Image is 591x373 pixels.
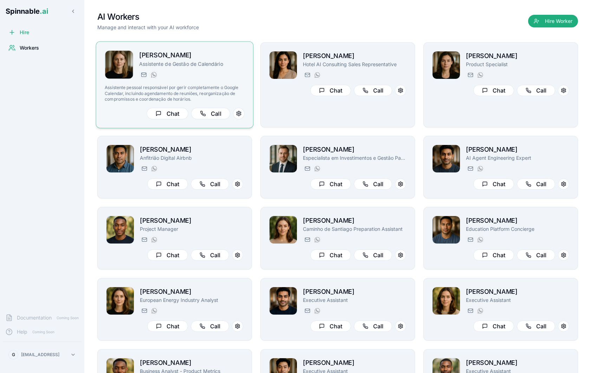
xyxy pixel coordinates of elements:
h2: [PERSON_NAME] [303,51,406,61]
button: Call [191,108,230,119]
span: .ai [40,7,48,15]
p: European Energy Industry Analyst [140,297,243,304]
button: WhatsApp [149,70,158,79]
h2: [PERSON_NAME] [140,358,243,368]
h2: [PERSON_NAME] [303,216,406,226]
button: Chat [147,108,188,119]
p: Education Platform Concierge [466,226,569,233]
h2: [PERSON_NAME] [466,216,569,226]
button: Chat [473,85,514,96]
button: Call [191,321,229,332]
img: Tariq Muller [269,287,297,315]
button: WhatsApp [313,306,321,315]
button: WhatsApp [313,164,321,173]
span: Hire [20,29,29,36]
button: Chat [147,249,188,261]
span: G [12,352,15,358]
button: Call [517,321,555,332]
img: WhatsApp [151,166,157,171]
button: WhatsApp [150,235,158,244]
button: Call [517,249,555,261]
p: Assistente pessoal responsável por gerir completamente o Google Calendar, incluindo agendamento d... [105,85,245,102]
img: WhatsApp [478,308,483,314]
button: Send email to daisy.borgessmith@getspinnable.ai [466,306,474,315]
span: Help [17,328,27,335]
button: Call [191,249,229,261]
button: WhatsApp [313,71,321,79]
p: [EMAIL_ADDRESS] [21,352,59,358]
p: Executive Assistant [303,297,406,304]
button: WhatsApp [476,235,484,244]
img: WhatsApp [314,237,320,242]
h2: [PERSON_NAME] [303,358,406,368]
img: Daniela Anderson [106,287,134,315]
p: Caminho de Santiago Preparation Assistant [303,226,406,233]
button: Chat [473,321,514,332]
button: Send email to paul.santos@getspinnable.ai [303,164,311,173]
img: WhatsApp [478,166,483,171]
button: Chat [310,178,351,190]
button: WhatsApp [476,164,484,173]
span: Spinnable [6,7,48,15]
button: Send email to brian.robinson@getspinnable.ai [140,235,148,244]
button: Send email to nina.omar@getspinnable.ai [139,70,148,79]
p: AI Agent Engineering Expert [466,154,569,162]
h2: [PERSON_NAME] [303,145,406,154]
button: Hire Worker [528,15,578,27]
button: Chat [310,85,351,96]
button: Send email to michael.taufa@getspinnable.ai [466,235,474,244]
img: Rita Mansoor [269,51,297,79]
p: Project Manager [140,226,243,233]
button: WhatsApp [476,71,484,79]
img: WhatsApp [314,72,320,78]
p: Manage and interact with your AI workforce [97,24,199,31]
img: Amelia Green [433,51,460,79]
button: Send email to manuel.mehta@getspinnable.ai [466,164,474,173]
button: WhatsApp [150,164,158,173]
img: Nina Omar [105,51,133,79]
h2: [PERSON_NAME] [139,50,245,61]
button: G[EMAIL_ADDRESS] [6,348,79,362]
h2: [PERSON_NAME] [140,216,243,226]
button: Call [354,321,392,332]
h2: [PERSON_NAME] [140,145,243,154]
a: Hire Worker [528,18,578,25]
button: Send email to tariq.muller@getspinnable.ai [303,306,311,315]
img: Gloria Simon [269,216,297,244]
button: Send email to joao.vai@getspinnable.ai [140,164,148,173]
img: Daisy BorgesSmith [433,287,460,315]
img: João Vai [106,145,134,172]
img: WhatsApp [151,308,157,314]
p: Especialista em Investimentos e Gestão Patrimonial [303,154,406,162]
button: Call [517,85,555,96]
p: Product Specialist [466,61,569,68]
button: Chat [147,321,188,332]
h2: [PERSON_NAME] [466,145,569,154]
h1: AI Workers [97,11,199,23]
button: WhatsApp [150,306,158,315]
button: Call [191,178,229,190]
h2: [PERSON_NAME] [466,51,569,61]
button: WhatsApp [313,235,321,244]
button: Send email to rita.mansoor@getspinnable.ai [303,71,311,79]
button: Chat [473,178,514,190]
button: Call [354,178,392,190]
img: WhatsApp [478,72,483,78]
button: Chat [310,249,351,261]
span: Coming Soon [54,315,81,321]
img: WhatsApp [314,166,320,171]
p: Executive Assistant [466,297,569,304]
button: Send email to amelia.green@getspinnable.ai [466,71,474,79]
img: Manuel Mehta [433,145,460,172]
img: WhatsApp [151,72,157,77]
img: Brian Robinson [106,216,134,244]
p: Anfitrião Digital Airbnb [140,154,243,162]
button: Call [354,85,392,96]
h2: [PERSON_NAME] [140,287,243,297]
button: Chat [310,321,351,332]
button: WhatsApp [476,306,484,315]
span: Coming Soon [30,329,57,335]
button: Chat [147,178,188,190]
img: WhatsApp [314,308,320,314]
p: Hotel AI Consulting Sales Representative [303,61,406,68]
